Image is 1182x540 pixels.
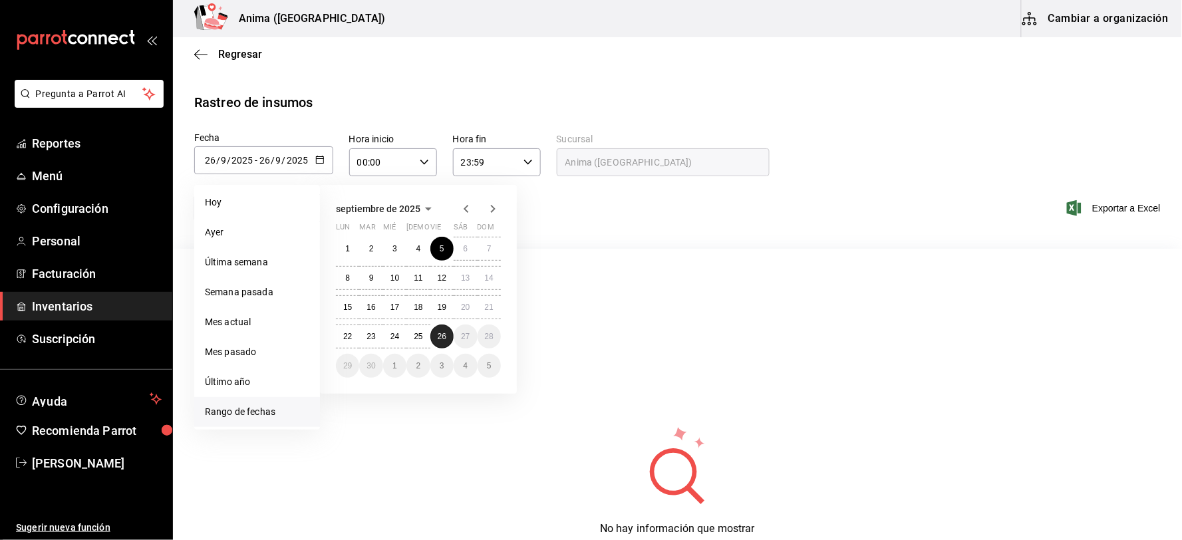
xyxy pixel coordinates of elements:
label: Sucursal [557,135,770,144]
abbr: 19 de septiembre de 2025 [438,303,446,312]
button: 2 de septiembre de 2025 [359,237,382,261]
input: Day [259,155,271,166]
button: 4 de septiembre de 2025 [406,237,430,261]
button: 28 de septiembre de 2025 [478,325,501,348]
button: 13 de septiembre de 2025 [454,266,477,290]
button: 25 de septiembre de 2025 [406,325,430,348]
abbr: 1 de octubre de 2025 [392,361,397,370]
a: Pregunta a Parrot AI [9,96,164,110]
li: Mes pasado [194,337,320,367]
span: Inventarios [32,297,162,315]
span: Regresar [218,48,262,61]
abbr: martes [359,223,375,237]
abbr: 13 de septiembre de 2025 [461,273,470,283]
span: Sugerir nueva función [16,521,162,535]
input: Month [220,155,227,166]
button: 3 de septiembre de 2025 [383,237,406,261]
button: 29 de septiembre de 2025 [336,354,359,378]
h3: Anima ([GEOGRAPHIC_DATA]) [228,11,385,27]
abbr: 24 de septiembre de 2025 [390,332,399,341]
span: Facturación [32,265,162,283]
label: Hora fin [453,135,541,144]
button: 15 de septiembre de 2025 [336,295,359,319]
button: 12 de septiembre de 2025 [430,266,454,290]
button: Exportar a Excel [1070,200,1161,216]
span: Configuración [32,200,162,217]
abbr: domingo [478,223,494,237]
button: 7 de septiembre de 2025 [478,237,501,261]
abbr: 26 de septiembre de 2025 [438,332,446,341]
button: 5 de octubre de 2025 [478,354,501,378]
button: 3 de octubre de 2025 [430,354,454,378]
abbr: 20 de septiembre de 2025 [461,303,470,312]
abbr: 9 de septiembre de 2025 [369,273,374,283]
span: Pregunta a Parrot AI [36,87,143,101]
abbr: 11 de septiembre de 2025 [414,273,422,283]
span: Suscripción [32,330,162,348]
button: 16 de septiembre de 2025 [359,295,382,319]
span: Reportes [32,134,162,152]
span: / [216,155,220,166]
button: 8 de septiembre de 2025 [336,266,359,290]
button: 26 de septiembre de 2025 [430,325,454,348]
button: 14 de septiembre de 2025 [478,266,501,290]
abbr: 18 de septiembre de 2025 [414,303,422,312]
li: Último año [194,367,320,397]
abbr: 8 de septiembre de 2025 [345,273,350,283]
abbr: 6 de septiembre de 2025 [463,244,468,253]
span: No hay información que mostrar [600,522,755,535]
span: / [227,155,231,166]
abbr: 28 de septiembre de 2025 [485,332,494,341]
abbr: 16 de septiembre de 2025 [367,303,375,312]
span: Ayuda [32,391,144,407]
span: septiembre de 2025 [336,203,420,214]
abbr: 29 de septiembre de 2025 [343,361,352,370]
button: 11 de septiembre de 2025 [406,266,430,290]
button: 27 de septiembre de 2025 [454,325,477,348]
abbr: lunes [336,223,350,237]
abbr: 15 de septiembre de 2025 [343,303,352,312]
button: 1 de septiembre de 2025 [336,237,359,261]
span: Menú [32,167,162,185]
abbr: 4 de octubre de 2025 [463,361,468,370]
abbr: 1 de septiembre de 2025 [345,244,350,253]
input: Year [286,155,309,166]
button: 18 de septiembre de 2025 [406,295,430,319]
input: Day [204,155,216,166]
button: 10 de septiembre de 2025 [383,266,406,290]
input: Year [231,155,253,166]
li: Última semana [194,247,320,277]
abbr: 10 de septiembre de 2025 [390,273,399,283]
abbr: 25 de septiembre de 2025 [414,332,422,341]
abbr: 3 de septiembre de 2025 [392,244,397,253]
span: Recomienda Parrot [32,422,162,440]
button: 21 de septiembre de 2025 [478,295,501,319]
button: 4 de octubre de 2025 [454,354,477,378]
abbr: 7 de septiembre de 2025 [487,244,492,253]
li: Semana pasada [194,277,320,307]
abbr: 27 de septiembre de 2025 [461,332,470,341]
abbr: 21 de septiembre de 2025 [485,303,494,312]
li: Hoy [194,188,320,217]
button: 2 de octubre de 2025 [406,354,430,378]
button: open_drawer_menu [146,35,157,45]
input: Month [275,155,282,166]
abbr: miércoles [383,223,396,237]
abbr: 12 de septiembre de 2025 [438,273,446,283]
abbr: viernes [430,223,441,237]
button: 23 de septiembre de 2025 [359,325,382,348]
button: 22 de septiembre de 2025 [336,325,359,348]
span: [PERSON_NAME] [32,454,162,472]
li: Rango de fechas [194,397,320,427]
label: Hora inicio [349,135,437,144]
abbr: 30 de septiembre de 2025 [367,361,375,370]
button: 17 de septiembre de 2025 [383,295,406,319]
abbr: 5 de octubre de 2025 [487,361,492,370]
abbr: 3 de octubre de 2025 [440,361,444,370]
button: 9 de septiembre de 2025 [359,266,382,290]
button: 5 de septiembre de 2025 [430,237,454,261]
li: Mes actual [194,307,320,337]
abbr: 2 de octubre de 2025 [416,361,421,370]
span: - [255,155,257,166]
